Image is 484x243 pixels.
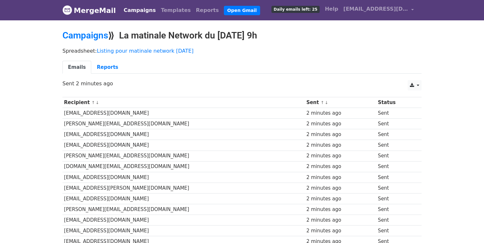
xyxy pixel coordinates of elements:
td: Sent [376,151,416,161]
td: [PERSON_NAME][EMAIL_ADDRESS][DOMAIN_NAME] [62,151,305,161]
th: Status [376,97,416,108]
a: ↓ [95,100,99,105]
div: 2 minutes ago [306,206,375,213]
div: 2 minutes ago [306,142,375,149]
a: ↓ [325,100,328,105]
td: [EMAIL_ADDRESS][DOMAIN_NAME] [62,108,305,119]
a: ↑ [321,100,324,105]
div: 2 minutes ago [306,195,375,203]
a: MergeMail [62,4,116,17]
a: Daily emails left: 25 [269,3,322,16]
td: Sent [376,204,416,215]
td: [EMAIL_ADDRESS][DOMAIN_NAME] [62,172,305,183]
a: [EMAIL_ADDRESS][DOMAIN_NAME] [341,3,416,18]
div: 2 minutes ago [306,120,375,128]
td: [EMAIL_ADDRESS][DOMAIN_NAME] [62,193,305,204]
span: Daily emails left: 25 [271,6,320,13]
a: Reports [193,4,222,17]
div: 2 minutes ago [306,185,375,192]
td: Sent [376,172,416,183]
td: [PERSON_NAME][EMAIL_ADDRESS][DOMAIN_NAME] [62,204,305,215]
td: Sent [376,183,416,193]
td: [DOMAIN_NAME][EMAIL_ADDRESS][DOMAIN_NAME] [62,161,305,172]
td: [EMAIL_ADDRESS][DOMAIN_NAME] [62,226,305,236]
a: Campaigns [121,4,158,17]
td: Sent [376,193,416,204]
span: [EMAIL_ADDRESS][DOMAIN_NAME] [343,5,408,13]
td: Sent [376,108,416,119]
div: 2 minutes ago [306,131,375,138]
p: Spreadsheet: [62,48,422,54]
a: Open Gmail [224,6,260,15]
td: Sent [376,215,416,226]
td: [EMAIL_ADDRESS][DOMAIN_NAME] [62,140,305,151]
img: MergeMail logo [62,5,72,15]
td: [EMAIL_ADDRESS][PERSON_NAME][DOMAIN_NAME] [62,183,305,193]
td: Sent [376,161,416,172]
a: Reports [91,61,124,74]
p: Sent 2 minutes ago [62,80,422,87]
th: Sent [305,97,376,108]
div: 2 minutes ago [306,227,375,235]
div: 2 minutes ago [306,163,375,170]
a: Campaigns [62,30,108,41]
td: Sent [376,226,416,236]
td: Sent [376,119,416,129]
a: Emails [62,61,91,74]
div: 2 minutes ago [306,174,375,181]
td: [PERSON_NAME][EMAIL_ADDRESS][DOMAIN_NAME] [62,119,305,129]
div: 2 minutes ago [306,217,375,224]
h2: ⟫ La matinale Network du [DATE] 9h [62,30,422,41]
a: ↑ [92,100,95,105]
a: Templates [158,4,193,17]
td: Sent [376,129,416,140]
td: Sent [376,140,416,151]
th: Recipient [62,97,305,108]
td: [EMAIL_ADDRESS][DOMAIN_NAME] [62,129,305,140]
div: 2 minutes ago [306,110,375,117]
td: [EMAIL_ADDRESS][DOMAIN_NAME] [62,215,305,226]
a: Help [322,3,341,16]
div: 2 minutes ago [306,152,375,160]
a: Listing pour matinale network [DATE] [97,48,193,54]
